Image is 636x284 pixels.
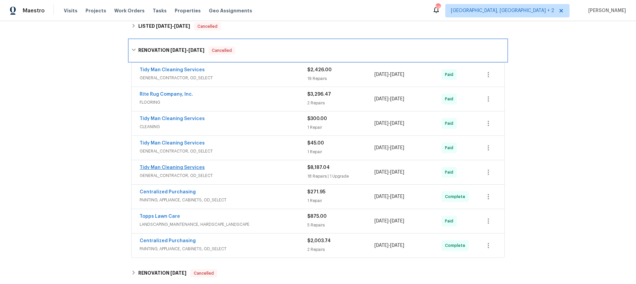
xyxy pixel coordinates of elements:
span: [PERSON_NAME] [586,7,626,14]
span: [GEOGRAPHIC_DATA], [GEOGRAPHIC_DATA] + 2 [451,7,554,14]
a: Tidy Man Cleaning Services [140,68,205,72]
span: - [374,71,404,78]
span: FLOORING [140,99,307,106]
div: 2 Repairs [307,100,374,106]
span: [DATE] [390,121,404,126]
span: [DATE] [170,271,186,275]
span: - [170,48,204,53]
span: [DATE] [374,72,388,77]
div: 1 Repair [307,124,374,131]
div: RENOVATION [DATE]-[DATE]Cancelled [129,40,507,61]
a: Tidy Man Cleaning Services [140,116,205,121]
span: GENERAL_CONTRACTOR, OD_SELECT [140,172,307,179]
span: Maestro [23,7,45,14]
span: [DATE] [170,48,186,53]
span: Projects [86,7,106,14]
span: [DATE] [156,24,172,28]
span: - [374,218,404,224]
span: $300.00 [307,116,327,121]
span: [DATE] [390,170,404,175]
h6: RENOVATION [138,269,186,277]
span: [DATE] [390,219,404,223]
span: Tasks [153,8,167,13]
span: [DATE] [390,194,404,199]
span: Properties [175,7,201,14]
span: Cancelled [195,23,220,30]
div: 2 Repairs [307,246,374,253]
span: Cancelled [191,270,216,277]
span: [DATE] [374,170,388,175]
span: Visits [64,7,77,14]
div: 18 Repairs | 1 Upgrade [307,173,374,180]
div: RENOVATION [DATE]Cancelled [129,265,507,281]
a: Rite Rug Company, Inc. [140,92,193,97]
span: PAINTING, APPLIANCE, CABINETS, OD_SELECT [140,197,307,203]
a: Tidy Man Cleaning Services [140,165,205,170]
span: - [156,24,190,28]
span: [DATE] [374,146,388,150]
span: $3,296.47 [307,92,331,97]
span: $8,187.04 [307,165,330,170]
span: - [374,193,404,200]
span: [DATE] [390,97,404,101]
span: Cancelled [209,47,234,54]
span: $271.95 [307,190,325,194]
span: - [374,96,404,102]
span: Paid [445,71,456,78]
span: Geo Assignments [209,7,252,14]
span: [DATE] [374,243,388,248]
span: [DATE] [188,48,204,53]
div: 1 Repair [307,197,374,204]
span: [DATE] [390,146,404,150]
span: PAINTING, APPLIANCE, CABINETS, OD_SELECT [140,246,307,252]
a: Tidy Man Cleaning Services [140,141,205,146]
span: Paid [445,96,456,102]
span: GENERAL_CONTRACTOR, OD_SELECT [140,75,307,81]
h6: LISTED [138,22,190,30]
div: 59 [436,4,440,11]
span: Paid [445,169,456,176]
span: [DATE] [374,194,388,199]
div: 1 Repair [307,149,374,155]
div: LISTED [DATE]-[DATE]Cancelled [129,18,507,34]
span: Complete [445,242,468,249]
div: 19 Repairs [307,75,374,82]
span: [DATE] [374,97,388,101]
span: Paid [445,120,456,127]
div: 5 Repairs [307,222,374,228]
span: Paid [445,218,456,224]
a: Centralized Purchasing [140,239,196,243]
span: $45.00 [307,141,324,146]
span: [DATE] [374,219,388,223]
span: Paid [445,145,456,151]
span: GENERAL_CONTRACTOR, OD_SELECT [140,148,307,155]
span: $2,003.74 [307,239,331,243]
span: CLEANING [140,123,307,130]
span: [DATE] [390,243,404,248]
span: $2,426.00 [307,68,332,72]
span: [DATE] [390,72,404,77]
span: Work Orders [114,7,145,14]
span: $875.00 [307,214,327,219]
span: - [374,169,404,176]
span: LANDSCAPING_MAINTENANCE, HARDSCAPE_LANDSCAPE [140,221,307,228]
a: Topps Lawn Care [140,214,180,219]
a: Centralized Purchasing [140,190,196,194]
span: - [374,120,404,127]
span: [DATE] [374,121,388,126]
span: - [374,145,404,151]
h6: RENOVATION [138,46,204,55]
span: - [374,242,404,249]
span: [DATE] [174,24,190,28]
span: Complete [445,193,468,200]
